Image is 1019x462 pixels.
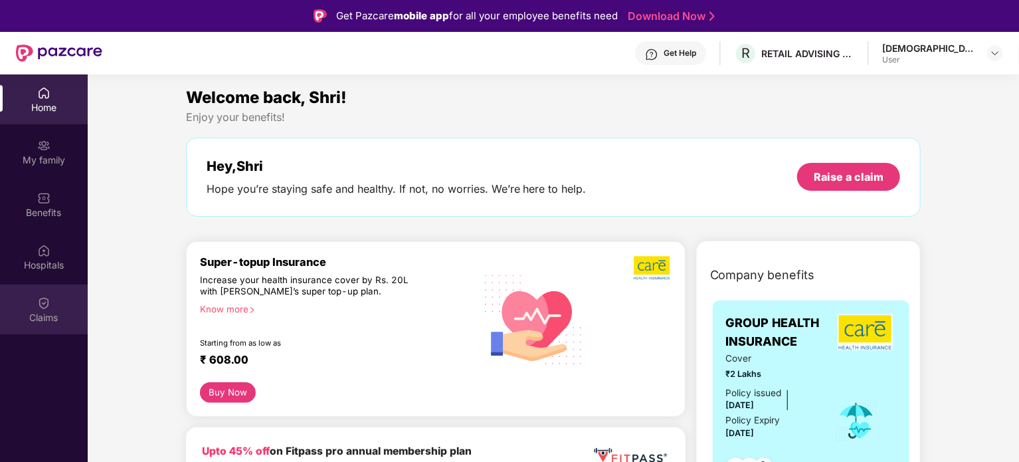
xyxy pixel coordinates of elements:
div: User [882,55,975,65]
div: Raise a claim [814,170,883,184]
img: svg+xml;base64,PHN2ZyBpZD0iRHJvcGRvd24tMzJ4MzIiIHhtbG5zPSJodHRwOi8vd3d3LnczLm9yZy8yMDAwL3N2ZyIgd2... [990,48,1000,58]
img: Stroke [709,9,715,23]
a: Download Now [628,9,711,23]
button: Buy Now [200,382,256,403]
span: [DATE] [726,428,755,438]
span: Welcome back, Shri! [186,88,347,107]
div: Hope you’re staying safe and healthy. If not, no worries. We’re here to help. [207,182,587,196]
img: svg+xml;base64,PHN2ZyBpZD0iSG9tZSIgeG1sbnM9Imh0dHA6Ly93d3cudzMub3JnLzIwMDAvc3ZnIiB3aWR0aD0iMjAiIG... [37,86,50,100]
img: icon [835,399,878,443]
img: New Pazcare Logo [16,45,102,62]
div: RETAIL ADVISING SERVICES LLP [761,47,854,60]
div: Know more [200,304,467,313]
div: Hey, Shri [207,158,587,174]
b: on Fitpass pro annual membership plan [202,445,472,457]
img: svg+xml;base64,PHN2ZyB3aWR0aD0iMjAiIGhlaWdodD0iMjAiIHZpZXdCb3g9IjAgMCAyMCAyMCIgZmlsbD0ibm9uZSIgeG... [37,139,50,152]
div: Get Pazcare for all your employee benefits need [336,8,618,24]
div: Enjoy your benefits! [186,110,921,124]
div: Policy issued [726,386,782,400]
img: svg+xml;base64,PHN2ZyBpZD0iQ2xhaW0iIHhtbG5zPSJodHRwOi8vd3d3LnczLm9yZy8yMDAwL3N2ZyIgd2lkdGg9IjIwIi... [37,296,50,310]
strong: mobile app [394,9,449,22]
img: svg+xml;base64,PHN2ZyBpZD0iSG9zcGl0YWxzIiB4bWxucz0iaHR0cDovL3d3dy53My5vcmcvMjAwMC9zdmciIHdpZHRoPS... [37,244,50,257]
div: Starting from as low as [200,338,418,348]
div: Increase your health insurance cover by Rs. 20L with [PERSON_NAME]’s super top-up plan. [200,275,418,298]
span: right [248,306,256,314]
div: Policy Expiry [726,413,781,427]
b: Upto 45% off [202,445,270,457]
img: svg+xml;base64,PHN2ZyB4bWxucz0iaHR0cDovL3d3dy53My5vcmcvMjAwMC9zdmciIHhtbG5zOnhsaW5rPSJodHRwOi8vd3... [475,259,593,379]
img: svg+xml;base64,PHN2ZyBpZD0iQmVuZWZpdHMiIHhtbG5zPSJodHRwOi8vd3d3LnczLm9yZy8yMDAwL3N2ZyIgd2lkdGg9Ij... [37,191,50,205]
img: svg+xml;base64,PHN2ZyBpZD0iSGVscC0zMngzMiIgeG1sbnM9Imh0dHA6Ly93d3cudzMub3JnLzIwMDAvc3ZnIiB3aWR0aD... [645,48,658,61]
span: Company benefits [710,266,815,285]
img: b5dec4f62d2307b9de63beb79f102df3.png [634,255,672,281]
span: [DATE] [726,400,755,410]
div: Get Help [664,48,696,58]
div: [DEMOGRAPHIC_DATA] [882,42,975,55]
span: Cover [726,352,817,366]
div: Super-topup Insurance [200,255,475,269]
span: ₹2 Lakhs [726,368,817,381]
span: R [741,45,750,61]
img: insurerLogo [838,314,893,350]
div: ₹ 608.00 [200,353,462,369]
span: GROUP HEALTH INSURANCE [726,314,835,352]
img: Logo [314,9,327,23]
